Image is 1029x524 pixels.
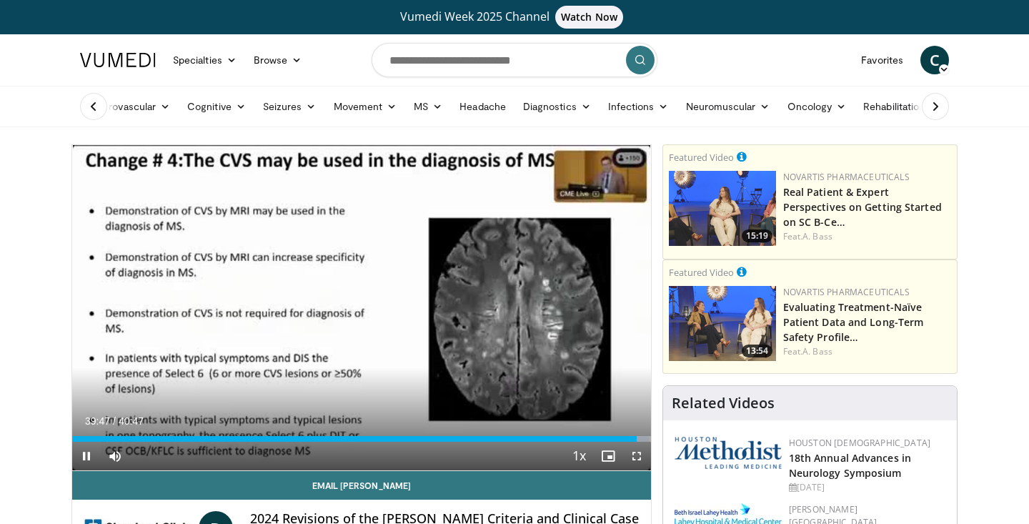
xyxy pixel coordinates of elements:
span: 39:47 [85,415,110,427]
div: [DATE] [789,481,945,494]
a: C [920,46,949,74]
a: Cognitive [179,92,254,121]
button: Mute [101,442,129,470]
img: 5e4488cc-e109-4a4e-9fd9-73bb9237ee91.png.150x105_q85_autocrop_double_scale_upscale_version-0.2.png [675,437,782,469]
a: 18th Annual Advances in Neurology Symposium [789,451,911,480]
img: 37a18655-9da9-4d40-a34e-6cccd3ffc641.png.150x105_q85_crop-smart_upscale.png [669,286,776,361]
a: Real Patient & Expert Perspectives on Getting Started on SC B-Ce… [783,185,942,229]
div: Progress Bar [72,436,651,442]
div: Feat. [783,230,951,243]
a: Seizures [254,92,325,121]
a: 15:19 [669,171,776,246]
a: Vumedi Week 2025 ChannelWatch Now [82,6,947,29]
input: Search topics, interventions [372,43,657,77]
a: A. Bass [802,345,832,357]
button: Fullscreen [622,442,651,470]
a: Movement [325,92,406,121]
span: Vumedi Week 2025 Channel [400,9,629,24]
button: Playback Rate [565,442,594,470]
img: VuMedi Logo [80,53,156,67]
a: 13:54 [669,286,776,361]
a: Neuromuscular [677,92,779,121]
small: Featured Video [669,266,734,279]
a: Novartis Pharmaceuticals [783,286,910,298]
h4: Related Videos [672,395,775,412]
a: Infections [600,92,677,121]
small: Featured Video [669,151,734,164]
a: Cerebrovascular [71,92,179,121]
a: Specialties [164,46,245,74]
div: Feat. [783,345,951,358]
a: Email [PERSON_NAME] [72,471,651,500]
a: Houston [DEMOGRAPHIC_DATA] [789,437,930,449]
button: Pause [72,442,101,470]
span: 13:54 [742,345,772,357]
span: 40:47 [119,415,144,427]
span: / [113,415,116,427]
a: Novartis Pharmaceuticals [783,171,910,183]
a: Headache [451,92,514,121]
span: Watch Now [555,6,623,29]
img: 2bf30652-7ca6-4be0-8f92-973f220a5948.png.150x105_q85_crop-smart_upscale.png [669,171,776,246]
video-js: Video Player [72,145,651,471]
a: Oncology [779,92,855,121]
a: Diagnostics [514,92,600,121]
button: Enable picture-in-picture mode [594,442,622,470]
a: Rehabilitation [855,92,933,121]
a: Favorites [852,46,912,74]
a: A. Bass [802,230,832,242]
a: Evaluating Treatment-Naïve Patient Data and Long-Term Safety Profile… [783,300,924,344]
a: MS [405,92,451,121]
span: 15:19 [742,229,772,242]
a: Browse [245,46,311,74]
